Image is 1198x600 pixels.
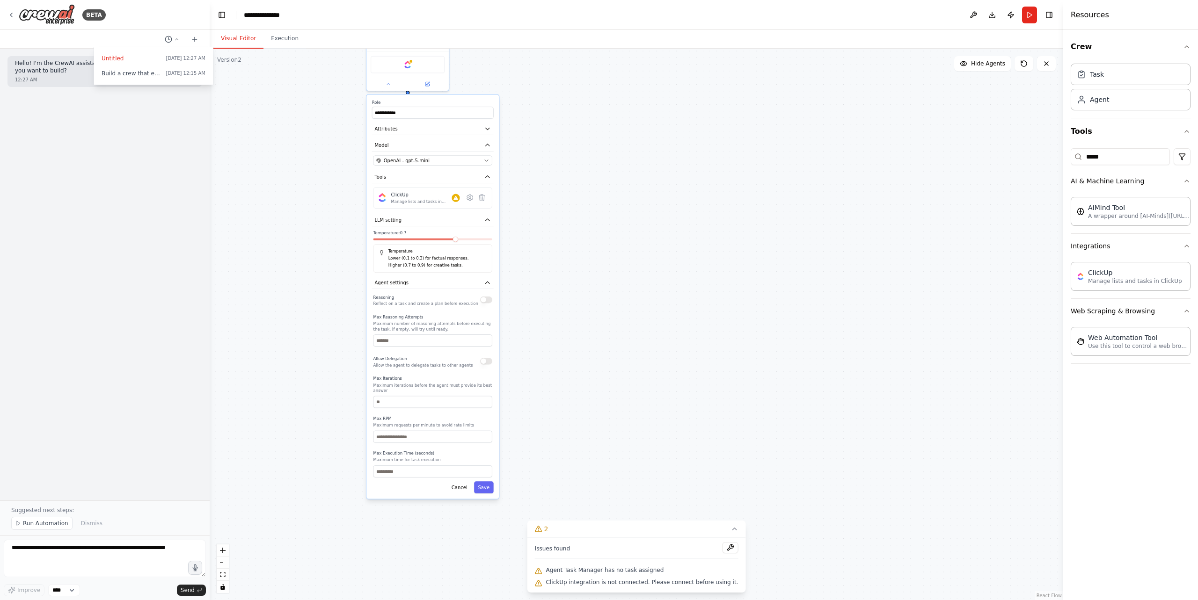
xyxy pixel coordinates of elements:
button: Integrations [1071,234,1191,258]
div: ClickUp [1088,268,1182,277]
button: Web Scraping & Browsing [1071,299,1191,323]
span: Attributes [374,125,397,132]
a: React Flow attribution [1037,593,1062,598]
img: ClickUp [1077,273,1084,280]
p: Use this tool to control a web browser and interact with websites using natural language. Capabil... [1088,342,1191,350]
div: Web Scraping & Browsing [1071,323,1191,363]
label: Max RPM [373,416,492,421]
button: Attributes [372,123,494,135]
button: Agent settings [372,277,494,289]
span: Temperature: 0.7 [373,230,407,235]
button: Build a crew that extracts data from incoming invoices, validates information against purchase or... [98,66,209,81]
button: Configure tool [464,192,476,204]
button: zoom out [217,557,229,569]
label: Max Execution Time (seconds) [373,451,492,456]
div: AIMind Tool [1088,203,1191,212]
div: Agent [1090,95,1109,104]
img: StagehandTool [1077,338,1084,345]
button: Cancel [447,481,471,493]
span: Build a crew that extracts data from incoming invoices, validates information against purchase or... [102,70,162,77]
p: Maximum time for task execution [373,457,492,463]
img: ClickUp [404,61,412,69]
div: ClickUpRoleAttributesModelOpenAI - gpt-5-miniToolsClickUpClickUpManage lists and tasks in ClickUp... [366,14,450,91]
button: Tools [372,171,494,183]
div: Integrations [1071,258,1191,298]
button: OpenAI - gpt-5-mini [373,155,492,165]
div: Task [1090,70,1104,79]
div: Web Automation Tool [1088,333,1191,342]
p: Reflect on a task and create a plan before execution [373,301,478,306]
button: Crew [1071,34,1191,60]
span: ClickUp integration is not connected. Please connect before using it. [546,578,738,586]
button: Model [372,139,494,151]
span: OpenAI - gpt-5-mini [384,157,430,164]
img: ClickUp [378,193,387,202]
p: Maximum number of reasoning attempts before executing the task. If empty, will try until ready. [373,321,492,332]
p: Manage lists and tasks in ClickUp [1088,277,1182,285]
button: 2 [527,520,746,538]
div: Crew [1071,60,1191,118]
label: Max Reasoning Attempts [373,314,492,319]
label: Max Iterations [373,376,492,381]
h4: Resources [1071,9,1109,21]
button: Visual Editor [213,29,263,49]
span: Model [374,142,388,148]
button: Open in side panel [409,80,446,88]
span: Hide Agents [971,60,1005,67]
button: toggle interactivity [217,581,229,593]
span: Issues found [535,545,570,552]
span: Agent Task Manager has no task assigned [546,566,664,574]
button: zoom in [217,544,229,557]
p: Higher (0.7 to 0.9) for creative tasks. [388,262,487,268]
nav: breadcrumb [244,10,292,20]
p: Allow the agent to delegate tasks to other agents [373,362,473,368]
span: Reasoning [373,295,394,300]
span: Agent settings [374,279,409,286]
img: AIMindTool [1077,208,1084,215]
div: AI & Machine Learning [1071,193,1191,233]
button: Hide right sidebar [1043,8,1056,22]
button: Hide Agents [954,56,1011,71]
p: A wrapper around [AI-Minds]([URL][DOMAIN_NAME]). Useful for when you need answers to questions fr... [1088,212,1191,220]
h5: Temperature [379,249,487,254]
div: React Flow controls [217,544,229,593]
span: 2 [544,524,548,534]
span: [DATE] 12:27 AM [166,55,205,62]
p: Maximum iterations before the agent must provide its best answer [373,383,492,393]
p: Lower (0.1 to 0.3) for factual responses. [388,255,487,262]
span: [DATE] 12:15 AM [166,70,205,77]
label: Role [372,100,494,105]
span: Tools [374,173,386,180]
div: Manage lists and tasks in ClickUp [391,199,452,204]
button: Delete tool [476,192,488,204]
span: LLM setting [374,217,402,223]
button: Untitled[DATE] 12:27 AM [98,51,209,66]
button: fit view [217,569,229,581]
div: ClickUp [391,192,452,198]
button: Tools [1071,118,1191,145]
button: LLM setting [372,214,494,226]
button: Hide left sidebar [215,8,228,22]
p: Maximum requests per minute to avoid rate limits [373,423,492,428]
span: Allow Delegation [373,356,407,361]
button: Execution [263,29,306,49]
span: Untitled [102,55,162,62]
div: Tools [1071,145,1191,371]
button: AI & Machine Learning [1071,169,1191,193]
button: Save [474,481,494,493]
div: Version 2 [217,56,241,64]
